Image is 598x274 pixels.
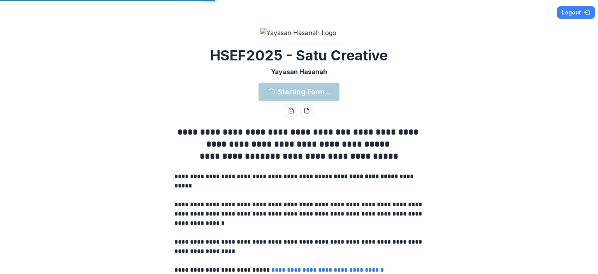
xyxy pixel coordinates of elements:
[271,67,327,76] p: Yayasan Hasanah
[259,83,339,101] button: Starting Form...
[285,104,297,117] button: word-download
[557,6,595,19] button: Logout
[210,47,388,64] h2: HSEF2025 - Satu Creative
[260,28,338,37] img: Yayasan Hasanah Logo
[301,104,313,117] button: pdf-download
